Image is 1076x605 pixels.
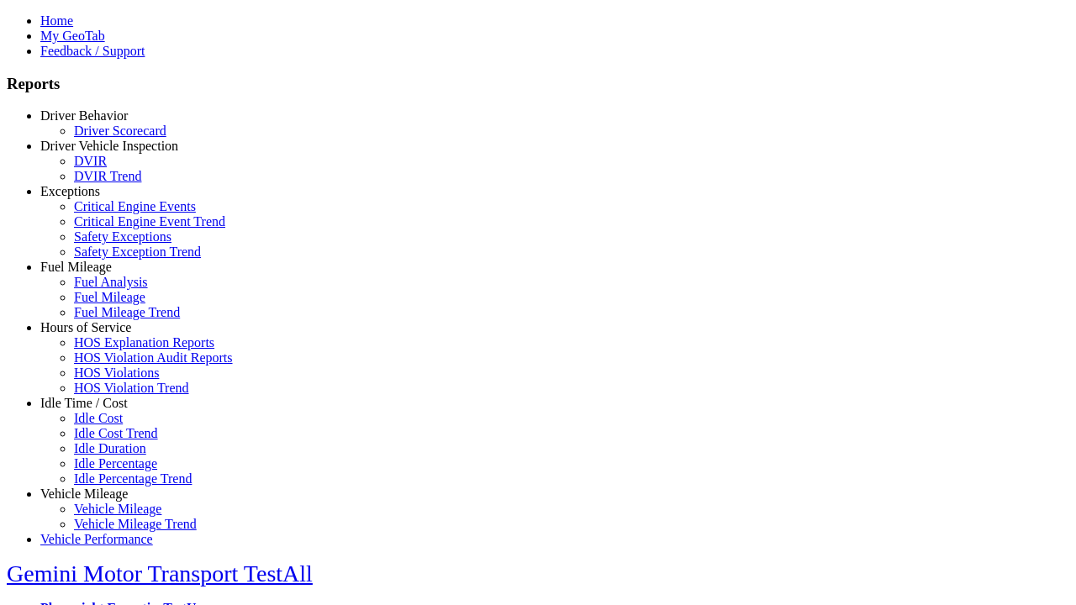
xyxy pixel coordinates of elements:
[74,335,214,350] a: HOS Explanation Reports
[74,411,123,425] a: Idle Cost
[74,426,158,440] a: Idle Cost Trend
[40,396,128,410] a: Idle Time / Cost
[40,487,128,501] a: Vehicle Mileage
[74,290,145,304] a: Fuel Mileage
[40,29,105,43] a: My GeoTab
[40,108,128,123] a: Driver Behavior
[40,260,112,274] a: Fuel Mileage
[74,169,141,183] a: DVIR Trend
[74,229,171,244] a: Safety Exceptions
[74,154,107,168] a: DVIR
[40,184,100,198] a: Exceptions
[74,305,180,319] a: Fuel Mileage Trend
[40,320,131,334] a: Hours of Service
[74,471,192,486] a: Idle Percentage Trend
[74,366,159,380] a: HOS Violations
[74,199,196,213] a: Critical Engine Events
[7,75,1069,93] h3: Reports
[74,214,225,229] a: Critical Engine Event Trend
[74,441,146,455] a: Idle Duration
[40,44,145,58] a: Feedback / Support
[40,13,73,28] a: Home
[74,381,189,395] a: HOS Violation Trend
[74,502,161,516] a: Vehicle Mileage
[74,124,166,138] a: Driver Scorecard
[40,139,178,153] a: Driver Vehicle Inspection
[74,350,233,365] a: HOS Violation Audit Reports
[74,456,157,471] a: Idle Percentage
[74,275,148,289] a: Fuel Analysis
[74,517,197,531] a: Vehicle Mileage Trend
[7,560,313,587] a: Gemini Motor Transport TestAll
[40,532,153,546] a: Vehicle Performance
[74,245,201,259] a: Safety Exception Trend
